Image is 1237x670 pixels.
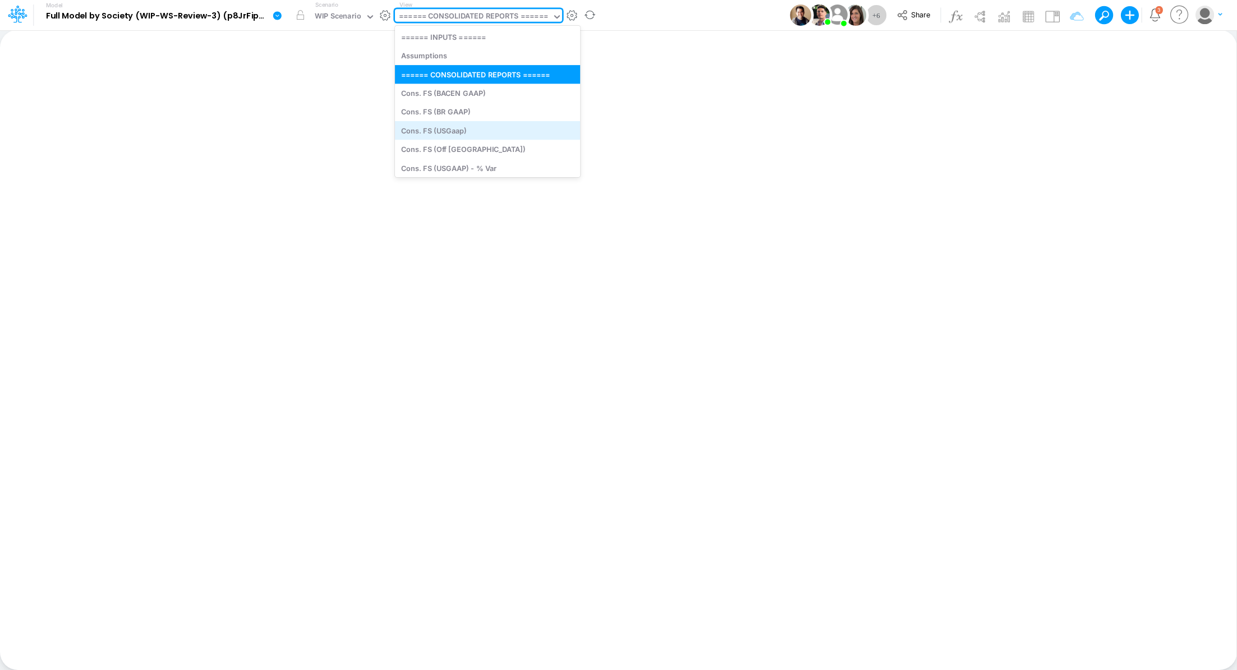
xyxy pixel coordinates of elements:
div: 3 unread items [1157,7,1161,12]
div: Cons. FS (USGAAP) - % Var [395,159,580,177]
div: Assumptions [395,47,580,65]
img: User Image Icon [845,4,866,26]
button: Share [891,7,938,24]
label: View [399,1,412,9]
span: Share [911,10,930,19]
div: Cons. FS (USGaap) [395,121,580,140]
div: ====== INPUTS ====== [395,27,580,46]
div: Cons. FS (BR GAAP) [395,103,580,121]
img: User Image Icon [790,4,811,26]
div: ====== CONSOLIDATED REPORTS ====== [395,65,580,84]
img: User Image Icon [808,4,830,26]
div: Cons. FS (Off [GEOGRAPHIC_DATA]) [395,140,580,159]
label: Model [46,2,63,9]
img: User Image Icon [825,2,850,27]
div: WIP Scenario [315,11,361,24]
a: Notifications [1148,8,1161,21]
span: + 6 [872,12,880,19]
div: Cons. FS (BACEN GAAP) [395,84,580,102]
div: ====== CONSOLIDATED REPORTS ====== [399,11,548,24]
label: Scenario [315,1,338,9]
b: Full Model by Society (WIP-WS-Review-3) (p8JrFipGveTU7I_vk960F.EPc.b3Teyw) [DATE]T16:40:57UTC [46,11,268,21]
